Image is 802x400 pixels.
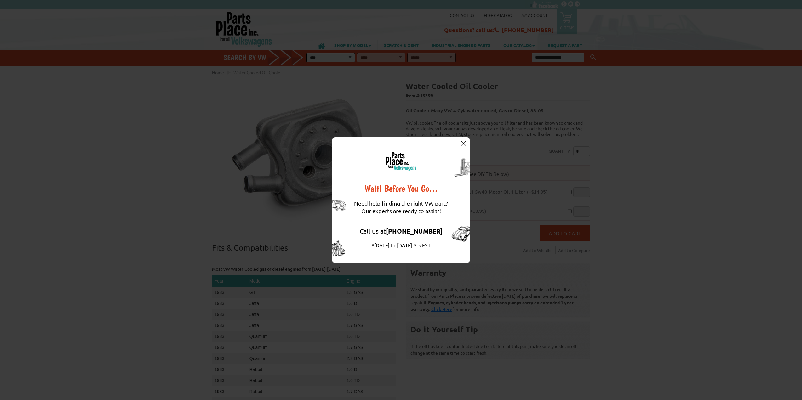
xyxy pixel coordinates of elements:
[386,227,443,235] strong: [PHONE_NUMBER]
[360,227,443,235] a: Call us at[PHONE_NUMBER]
[354,184,448,193] div: Wait! Before You Go…
[354,193,448,221] div: Need help finding the right VW part? Our experts are ready to assist!
[354,241,448,249] div: *[DATE] to [DATE] 9-5 EST
[461,141,466,146] img: close
[385,151,417,171] img: logo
